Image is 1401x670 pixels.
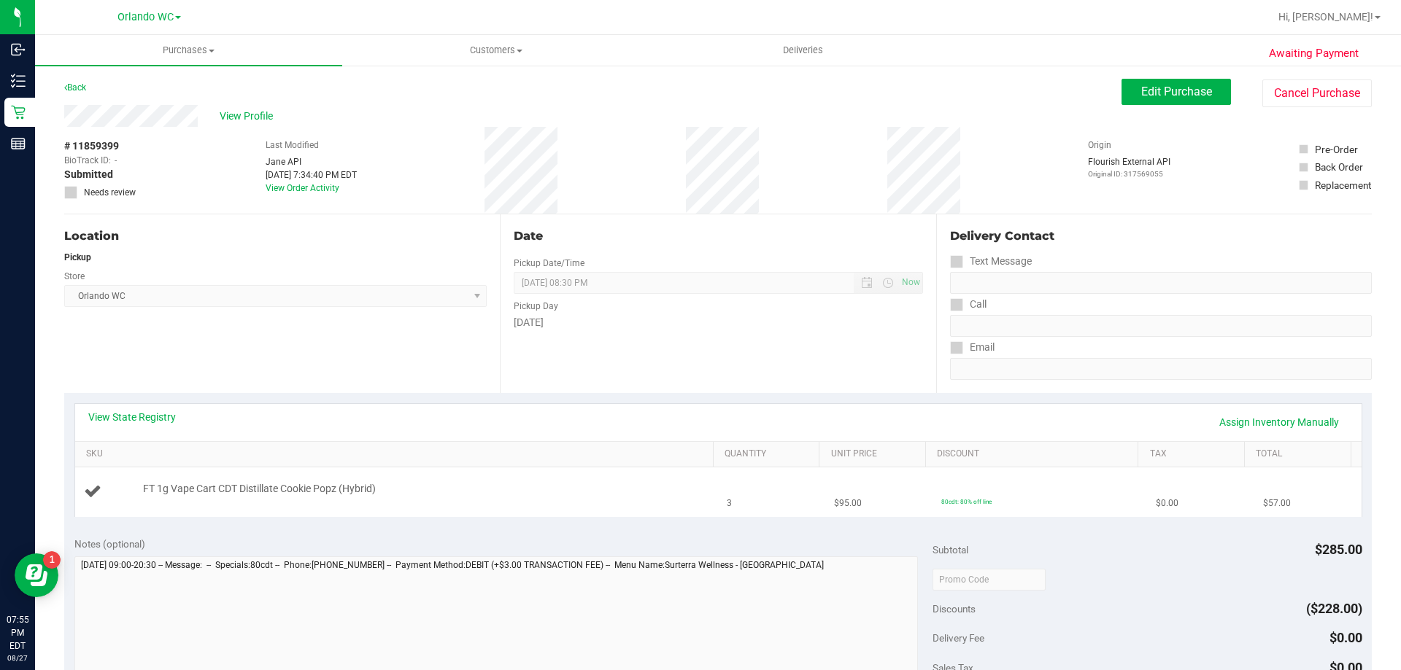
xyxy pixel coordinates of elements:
span: $0.00 [1329,630,1362,645]
a: Customers [342,35,649,66]
p: Original ID: 317569055 [1088,168,1170,179]
span: 3 [727,496,732,510]
span: Customers [343,44,649,57]
label: Pickup Day [514,300,558,313]
inline-svg: Inbound [11,42,26,57]
div: Location [64,227,487,245]
span: View Profile [220,109,278,124]
p: 07:55 PM EDT [7,613,28,653]
a: View Order Activity [266,183,339,193]
div: [DATE] [514,315,922,330]
div: Jane API [266,155,357,168]
a: Discount [937,448,1132,460]
a: Purchases [35,35,342,66]
div: Pre-Order [1315,142,1358,157]
span: Orlando WC [117,11,174,23]
span: ($228.00) [1306,601,1362,616]
span: $57.00 [1263,496,1291,510]
span: Delivery Fee [933,632,984,644]
inline-svg: Reports [11,136,26,151]
a: SKU [86,448,707,460]
a: View State Registry [88,410,176,424]
strong: Pickup [64,252,91,262]
span: Notes (optional) [74,538,145,550]
div: [DATE] 7:34:40 PM EDT [266,168,357,182]
button: Cancel Purchase [1262,79,1372,107]
label: Store [64,270,85,283]
span: - [115,154,117,167]
span: $285.00 [1315,542,1362,557]
span: Subtotal [933,544,968,556]
a: Deliveries [649,35,957,66]
span: Submitted [64,167,113,182]
label: Last Modified [266,139,319,152]
a: Tax [1150,448,1239,460]
label: Pickup Date/Time [514,257,584,270]
span: Hi, [PERSON_NAME]! [1278,11,1373,23]
iframe: Resource center unread badge [43,551,61,569]
button: Edit Purchase [1122,79,1231,105]
div: Replacement [1315,178,1371,192]
iframe: Resource center [15,553,58,597]
a: Unit Price [831,448,920,460]
input: Format: (999) 999-9999 [950,315,1372,337]
div: Flourish External API [1088,155,1170,179]
input: Format: (999) 999-9999 [950,272,1372,294]
div: Delivery Contact [950,227,1372,245]
span: $95.00 [834,496,862,510]
inline-svg: Inventory [11,74,26,88]
span: FT 1g Vape Cart CDT Distillate Cookie Popz (Hybrid) [143,482,376,496]
span: Purchases [35,44,342,57]
span: $0.00 [1156,496,1178,510]
span: 80cdt: 80% off line [941,498,992,505]
span: Awaiting Payment [1269,45,1359,62]
span: BioTrack ID: [64,154,111,167]
a: Assign Inventory Manually [1210,410,1348,435]
div: Date [514,227,922,245]
span: Discounts [933,596,976,622]
span: Needs review [84,186,136,199]
span: Deliveries [763,44,843,57]
a: Back [64,82,86,93]
label: Origin [1088,139,1111,152]
div: Back Order [1315,160,1363,174]
label: Call [950,294,987,315]
inline-svg: Retail [11,105,26,120]
a: Total [1256,448,1345,460]
label: Email [950,337,995,358]
label: Text Message [950,251,1032,272]
span: # 11859399 [64,139,119,154]
p: 08/27 [7,653,28,663]
a: Quantity [725,448,814,460]
input: Promo Code [933,569,1046,591]
span: Edit Purchase [1141,85,1212,98]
